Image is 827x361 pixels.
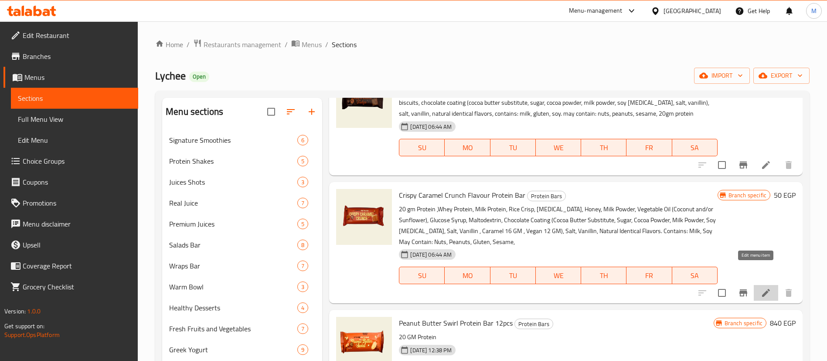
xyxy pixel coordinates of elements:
button: SU [399,139,445,156]
a: Menu disclaimer [3,213,138,234]
span: 1.0.0 [27,306,41,317]
span: Promotions [23,198,131,208]
span: TU [494,141,532,154]
div: Salads Bar8 [162,234,322,255]
a: Edit Restaurant [3,25,138,46]
span: Get support on: [4,320,44,332]
span: Signature Smoothies [169,135,297,145]
div: items [297,344,308,355]
span: Restaurants management [204,39,281,50]
span: SA [676,141,714,154]
span: Premium Juices [169,219,297,229]
span: export [760,70,803,81]
div: items [297,240,308,250]
span: TU [494,269,532,282]
button: MO [445,139,490,156]
div: Signature Smoothies6 [162,130,322,151]
a: Branches [3,46,138,67]
li: / [187,39,190,50]
span: Salads Bar [169,240,297,250]
span: Branch specific [721,319,766,327]
a: Coupons [3,172,138,193]
button: FR [626,139,672,156]
span: 7 [298,199,308,207]
h6: 840 EGP [770,317,796,329]
a: Grocery Checklist [3,276,138,297]
h2: Menu sections [166,105,223,118]
a: Full Menu View [11,109,138,130]
span: 6 [298,136,308,144]
div: Warm Bowl3 [162,276,322,297]
span: [DATE] 06:44 AM [407,251,455,259]
span: Wraps Bar [169,261,297,271]
span: Coverage Report [23,261,131,271]
a: Support.OpsPlatform [4,329,60,340]
button: TU [490,267,536,284]
span: FR [630,269,668,282]
p: Whey protein, milk protein, cocoa powder, [MEDICAL_DATA], vegetable oil (coconut and/or sunflower... [399,86,717,119]
span: Grocery Checklist [23,282,131,292]
span: Version: [4,306,26,317]
span: Protein Bars [515,319,553,329]
span: Full Menu View [18,114,131,124]
span: Protein Shakes [169,156,297,166]
div: items [297,303,308,313]
a: Sections [11,88,138,109]
div: items [297,135,308,145]
div: items [297,198,308,208]
span: Branch specific [725,191,770,199]
li: / [285,39,288,50]
div: items [297,323,308,334]
span: Crispy Caramel Crunch Flavour Protein Bar [399,189,525,202]
span: import [701,70,743,81]
span: TH [585,269,623,282]
div: items [297,261,308,271]
a: Edit menu item [761,160,771,170]
p: 20 gm Protein ,Whey Protein, Milk Protein, Rice Crisp, [MEDICAL_DATA], Honey, Milk Powder, Vegeta... [399,204,717,248]
span: Coupons [23,177,131,187]
button: WE [536,267,581,284]
div: items [297,219,308,229]
span: Menus [24,72,131,83]
span: Fresh Fruits and Vegetables [169,323,297,334]
span: Menu disclaimer [23,219,131,229]
span: TH [585,141,623,154]
button: import [694,68,750,84]
span: SU [403,269,441,282]
span: Lychee [155,66,186,86]
a: Choice Groups [3,151,138,172]
span: 9 [298,346,308,354]
span: Select all sections [262,103,280,121]
span: 3 [298,283,308,291]
button: FR [626,267,672,284]
a: Home [155,39,183,50]
div: Greek Yogurt9 [162,339,322,360]
span: 7 [298,325,308,333]
span: Branches [23,51,131,62]
button: delete [778,282,799,303]
span: MO [448,269,487,282]
span: Open [189,73,209,80]
button: SA [672,139,718,156]
span: 4 [298,304,308,312]
nav: breadcrumb [155,39,810,50]
a: Promotions [3,193,138,213]
button: delete [778,155,799,175]
span: 7 [298,262,308,270]
span: 3 [298,178,308,186]
a: Restaurants management [193,39,281,50]
div: Protein Bars [527,191,566,201]
span: M [811,6,817,16]
div: Open [189,72,209,82]
a: Edit Menu [11,130,138,151]
span: Select to update [713,156,731,174]
button: export [753,68,810,84]
span: WE [539,269,578,282]
span: Peanut Butter Swirl Protein Bar 12pcs [399,316,513,330]
div: Wraps Bar7 [162,255,322,276]
span: SA [676,269,714,282]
